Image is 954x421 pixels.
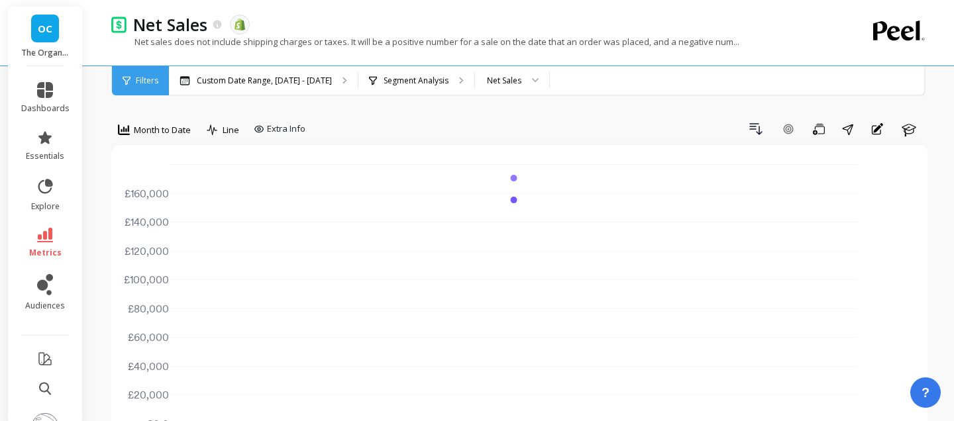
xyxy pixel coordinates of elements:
[26,151,64,162] span: essentials
[223,124,239,136] span: Line
[384,75,449,86] p: Segment Analysis
[197,75,332,86] p: Custom Date Range, [DATE] - [DATE]
[487,74,521,87] div: Net Sales
[133,13,207,36] p: Net Sales
[31,201,60,212] span: explore
[910,377,941,408] button: ?
[21,48,70,58] p: The Organic Protein Company
[922,383,929,402] span: ?
[234,19,246,30] img: api.shopify.svg
[29,248,62,258] span: metrics
[111,36,739,48] p: Net sales does not include shipping charges or taxes. It will be a positive number for a sale on ...
[134,124,191,136] span: Month to Date
[21,103,70,114] span: dashboards
[267,122,305,136] span: Extra Info
[25,301,65,311] span: audiences
[136,75,158,86] span: Filters
[111,16,127,32] img: header icon
[38,21,52,36] span: OC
